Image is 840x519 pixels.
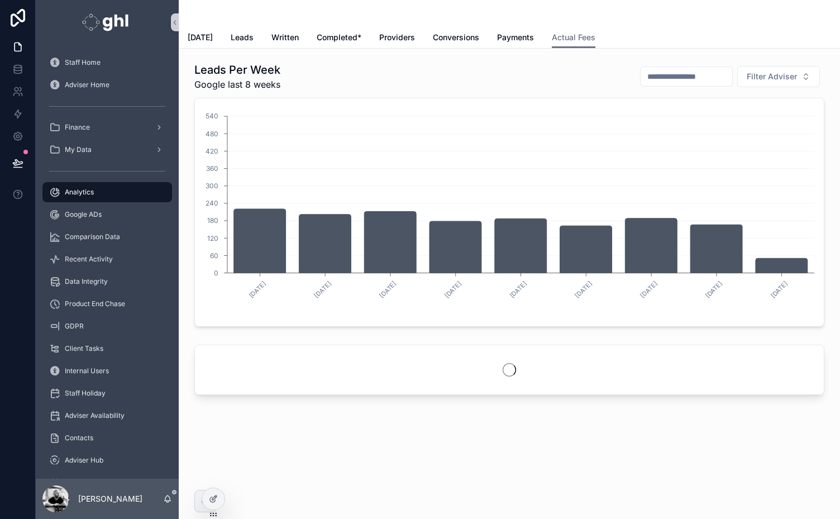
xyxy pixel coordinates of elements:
[65,478,114,487] span: Meet The Team
[42,316,172,336] a: GDPR
[379,27,415,50] a: Providers
[497,27,534,50] a: Payments
[379,32,415,43] span: Providers
[206,112,218,120] tspan: 540
[78,493,142,504] p: [PERSON_NAME]
[194,78,280,91] span: Google last 8 weeks
[231,32,254,43] span: Leads
[638,279,658,299] text: [DATE]
[42,473,172,493] a: Meet The Team
[42,361,172,381] a: Internal Users
[42,383,172,403] a: Staff Holiday
[747,71,797,82] span: Filter Adviser
[206,182,218,190] tspan: 300
[271,32,299,43] span: Written
[65,366,109,375] span: Internal Users
[42,406,172,426] a: Adviser Availability
[65,389,106,398] span: Staff Holiday
[433,27,479,50] a: Conversions
[206,130,218,138] tspan: 480
[194,62,280,78] h1: Leads Per Week
[65,210,102,219] span: Google ADs
[65,411,125,420] span: Adviser Availability
[214,269,218,277] tspan: 0
[508,279,528,299] text: [DATE]
[210,251,218,260] tspan: 60
[65,80,109,89] span: Adviser Home
[188,27,213,50] a: [DATE]
[65,58,101,67] span: Staff Home
[207,234,218,242] tspan: 120
[36,45,179,479] div: scrollable content
[42,75,172,95] a: Adviser Home
[231,27,254,50] a: Leads
[188,32,213,43] span: [DATE]
[313,279,333,299] text: [DATE]
[42,204,172,225] a: Google ADs
[82,13,132,31] img: App logo
[42,53,172,73] a: Staff Home
[42,140,172,160] a: My Data
[42,294,172,314] a: Product End Chase
[574,279,594,299] text: [DATE]
[65,232,120,241] span: Comparison Data
[552,27,595,49] a: Actual Fees
[443,279,463,299] text: [DATE]
[42,182,172,202] a: Analytics
[42,272,172,292] a: Data Integrity
[497,32,534,43] span: Payments
[65,344,103,353] span: Client Tasks
[206,164,218,173] tspan: 360
[42,249,172,269] a: Recent Activity
[65,322,84,331] span: GDPR
[65,456,103,465] span: Adviser Hub
[247,279,268,299] text: [DATE]
[65,299,125,308] span: Product End Chase
[42,117,172,137] a: Finance
[433,32,479,43] span: Conversions
[65,255,113,264] span: Recent Activity
[378,279,398,299] text: [DATE]
[202,105,817,320] div: chart
[207,216,218,225] tspan: 180
[552,32,595,43] span: Actual Fees
[42,450,172,470] a: Adviser Hub
[206,147,218,155] tspan: 420
[769,279,789,299] text: [DATE]
[42,339,172,359] a: Client Tasks
[317,27,361,50] a: Completed*
[65,123,90,132] span: Finance
[704,279,724,299] text: [DATE]
[737,66,820,87] button: Select Button
[65,434,93,442] span: Contacts
[317,32,361,43] span: Completed*
[271,27,299,50] a: Written
[65,145,92,154] span: My Data
[65,188,94,197] span: Analytics
[206,199,218,207] tspan: 240
[65,277,108,286] span: Data Integrity
[42,227,172,247] a: Comparison Data
[42,428,172,448] a: Contacts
